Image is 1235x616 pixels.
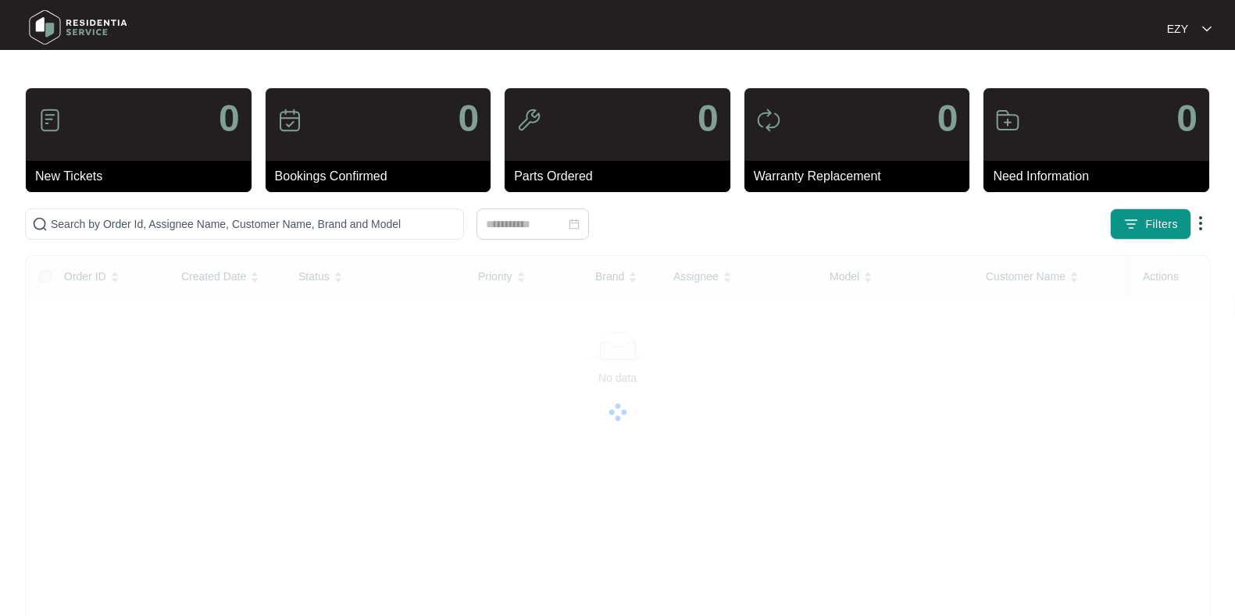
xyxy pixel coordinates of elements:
p: Warranty Replacement [754,167,970,186]
p: EZY [1167,21,1188,37]
img: search-icon [32,216,48,232]
span: Filters [1145,216,1178,233]
p: 0 [1176,100,1198,137]
input: Search by Order Id, Assignee Name, Customer Name, Brand and Model [51,215,457,233]
img: icon [756,108,781,133]
p: Bookings Confirmed [275,167,491,186]
img: icon [995,108,1020,133]
p: Parts Ordered [514,167,730,186]
button: filter iconFilters [1110,208,1191,240]
p: New Tickets [35,167,252,186]
p: 0 [458,100,479,137]
img: icon [37,108,62,133]
p: 0 [698,100,719,137]
p: Need Information [993,167,1209,186]
p: 0 [219,100,240,137]
img: icon [277,108,302,133]
img: residentia service logo [23,4,133,51]
img: dropdown arrow [1191,214,1210,233]
img: filter icon [1123,216,1139,232]
p: 0 [937,100,958,137]
img: dropdown arrow [1202,25,1212,33]
img: icon [516,108,541,133]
